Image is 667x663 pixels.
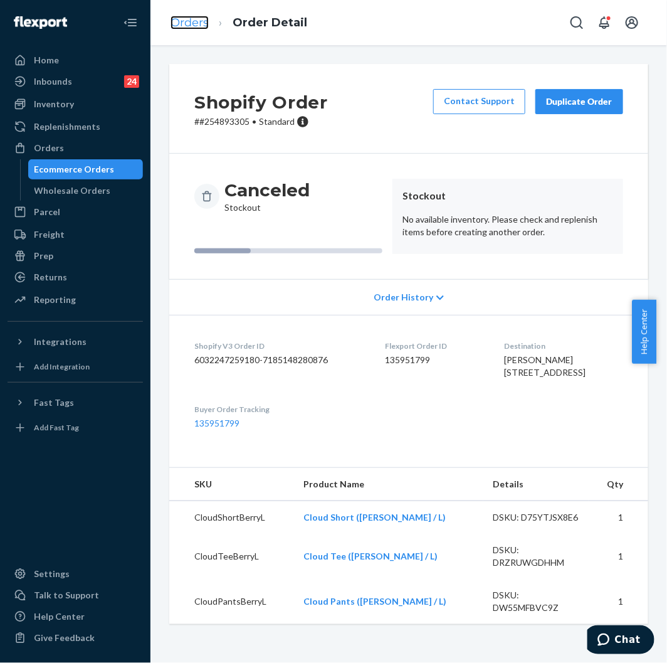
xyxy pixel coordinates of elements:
div: Parcel [34,206,60,218]
a: Order Detail [233,16,307,29]
button: Talk to Support [8,585,143,605]
th: Details [483,468,589,501]
dt: Flexport Order ID [385,341,484,351]
div: Orders [34,142,64,154]
div: Give Feedback [34,632,95,644]
button: Open Search Box [564,10,589,35]
div: Ecommerce Orders [34,163,115,176]
h3: Canceled [224,179,310,201]
div: Add Fast Tag [34,422,79,433]
a: Freight [8,225,143,245]
div: Add Integration [34,361,90,372]
td: 1 [589,501,648,534]
a: Cloud Short ([PERSON_NAME] / L) [304,512,446,522]
a: Parcel [8,202,143,222]
header: Stockout [402,189,613,203]
div: Talk to Support [34,589,99,602]
dt: Destination [505,341,623,351]
div: Home [34,54,59,66]
button: Close Navigation [118,10,143,35]
th: Product Name [294,468,483,501]
a: Contact Support [433,89,525,114]
div: Integrations [34,336,87,348]
p: # #254893305 [194,115,328,128]
a: Reporting [8,290,143,310]
button: Open account menu [619,10,644,35]
a: Help Center [8,607,143,627]
div: Help Center [34,610,85,623]
dt: Shopify V3 Order ID [194,341,365,351]
div: DSKU: D75YTJSX8E6 [493,511,579,524]
div: Freight [34,228,65,241]
dt: Buyer Order Tracking [194,404,365,415]
iframe: Opens a widget where you can chat to one of our agents [587,625,654,657]
td: 1 [589,579,648,624]
a: Add Fast Tag [8,418,143,438]
button: Integrations [8,332,143,352]
div: Reporting [34,294,76,306]
span: [PERSON_NAME] [STREET_ADDRESS] [505,354,586,378]
td: 1 [589,534,648,579]
div: Returns [34,271,67,284]
th: SKU [169,468,294,501]
p: No available inventory. Please check and replenish items before creating another order. [402,213,613,238]
a: Cloud Tee ([PERSON_NAME] / L) [304,551,438,561]
div: DSKU: DRZRUWGDHHM [493,544,579,569]
span: Standard [259,116,295,127]
a: Prep [8,246,143,266]
div: Inventory [34,98,74,110]
button: Give Feedback [8,628,143,648]
a: Wholesale Orders [28,181,144,201]
a: Orders [171,16,209,29]
div: Settings [34,568,70,580]
a: Returns [8,267,143,287]
div: Wholesale Orders [34,184,111,197]
a: Inbounds24 [8,72,143,92]
a: Ecommerce Orders [28,159,144,179]
div: Fast Tags [34,396,74,409]
th: Qty [589,468,648,501]
h2: Shopify Order [194,89,328,115]
a: 135951799 [194,418,239,428]
td: CloudTeeBerryL [169,534,294,579]
a: Inventory [8,94,143,114]
div: Prep [34,250,53,262]
a: Add Integration [8,357,143,377]
a: Settings [8,564,143,584]
span: • [252,116,256,127]
div: Duplicate Order [546,95,612,108]
a: Home [8,50,143,70]
td: CloudShortBerryL [169,501,294,534]
div: DSKU: DW55MFBVC9Z [493,589,579,614]
div: Inbounds [34,75,72,88]
ol: breadcrumbs [160,4,317,41]
a: Orders [8,138,143,158]
button: Fast Tags [8,393,143,413]
td: CloudPantsBerryL [169,579,294,624]
div: Stockout [224,179,310,214]
div: 24 [124,75,139,88]
dd: 135951799 [385,354,484,366]
button: Help Center [632,300,656,364]
button: Duplicate Order [535,89,623,114]
div: Replenishments [34,120,100,133]
img: Flexport logo [14,16,67,29]
span: Order History [374,291,433,304]
a: Replenishments [8,117,143,137]
dd: 6032247259180-7185148280876 [194,354,365,366]
a: Cloud Pants ([PERSON_NAME] / L) [304,596,447,607]
button: Open notifications [592,10,617,35]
